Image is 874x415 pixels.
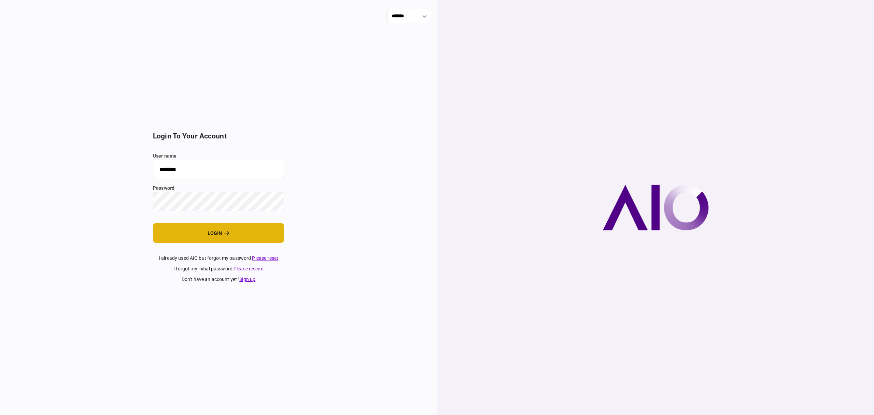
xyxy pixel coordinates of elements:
[153,276,284,283] div: don't have an account yet ?
[153,152,284,160] label: user name
[153,192,284,211] input: password
[153,132,284,140] h2: login to your account
[153,223,284,243] button: login
[153,265,284,272] div: I forgot my initial password
[603,185,709,230] img: AIO company logo
[387,9,430,23] input: show language options
[252,255,278,261] a: Please reset
[239,277,255,282] a: Sign up
[234,266,264,271] a: Please resend
[153,255,284,262] div: I already used AIO but forgot my password
[153,185,284,192] label: password
[153,160,284,179] input: user name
